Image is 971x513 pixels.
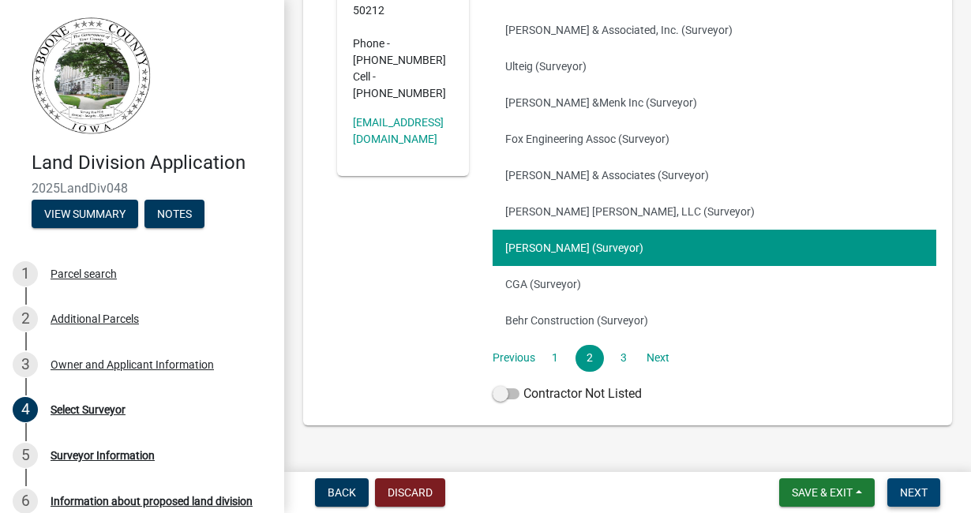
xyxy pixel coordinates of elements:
[493,384,642,403] label: Contractor Not Listed
[493,345,535,372] a: Previous
[51,313,139,324] div: Additional Parcels
[13,306,38,331] div: 2
[792,486,853,499] span: Save & Exit
[51,496,253,507] div: Information about proposed land division
[13,397,38,422] div: 4
[51,359,214,370] div: Owner and Applicant Information
[353,70,376,83] abbr: Cell -
[32,17,152,135] img: Boone County, Iowa
[51,268,117,279] div: Parcel search
[32,200,138,228] button: View Summary
[887,478,940,507] button: Next
[144,208,204,221] wm-modal-confirm: Notes
[493,84,936,121] button: [PERSON_NAME] &Menk Inc (Surveyor)
[13,352,38,377] div: 3
[609,345,638,372] a: 3
[643,345,672,372] a: Next
[493,302,936,339] button: Behr Construction (Surveyor)
[32,208,138,221] wm-modal-confirm: Summary
[328,486,356,499] span: Back
[13,443,38,468] div: 5
[315,478,369,507] button: Back
[353,116,444,145] a: [EMAIL_ADDRESS][DOMAIN_NAME]
[493,193,936,230] button: [PERSON_NAME] [PERSON_NAME], LLC (Surveyor)
[900,486,928,499] span: Next
[493,121,936,157] button: Fox Engineering Assoc (Surveyor)
[32,181,253,196] span: 2025LandDiv048
[493,266,936,302] button: CGA (Surveyor)
[353,54,446,66] span: [PHONE_NUMBER]
[493,230,936,266] button: [PERSON_NAME] (Surveyor)
[144,200,204,228] button: Notes
[375,478,445,507] button: Discard
[493,48,936,84] button: Ulteig (Surveyor)
[51,450,155,461] div: Surveyor Information
[32,152,272,174] h4: Land Division Application
[493,345,936,372] nav: Page navigation
[541,345,569,372] a: 1
[779,478,875,507] button: Save & Exit
[13,261,38,286] div: 1
[51,404,126,415] div: Select Surveyor
[493,157,936,193] button: [PERSON_NAME] & Associates (Surveyor)
[575,345,604,372] a: 2
[353,37,390,50] abbr: Phone -
[493,12,936,48] button: [PERSON_NAME] & Associated, Inc. (Surveyor)
[353,87,446,99] span: [PHONE_NUMBER]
